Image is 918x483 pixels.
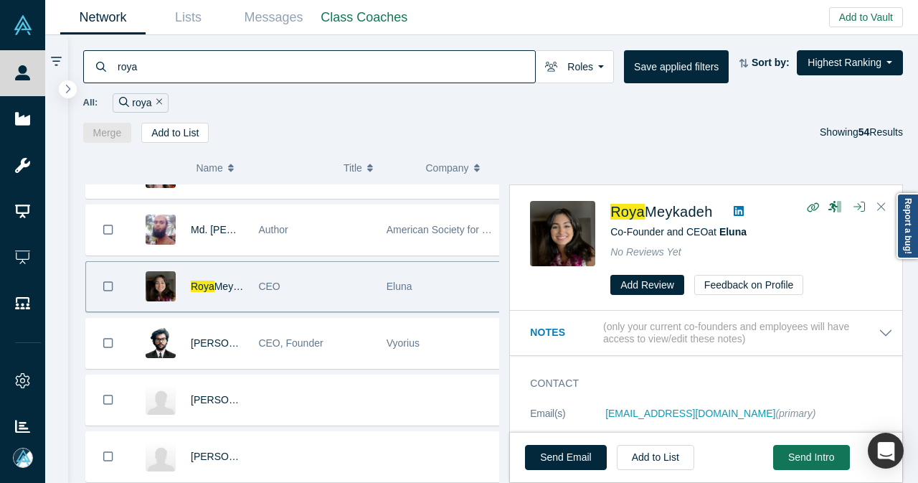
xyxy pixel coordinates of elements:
span: Eluna [387,281,412,292]
span: Vyorius [387,337,420,349]
button: Add Review [610,275,684,295]
span: Meykadeh [645,204,713,220]
a: Report a bug! [896,193,918,259]
button: Notes (only your current co-founders and employees will have access to view/edit these notes) [530,321,893,345]
h3: Notes [530,325,600,340]
a: Lists [146,1,231,34]
a: [PERSON_NAME] [191,394,273,405]
span: Roya [191,281,214,292]
img: Nishant Singh Rana's Profile Image [146,328,176,358]
strong: 54 [858,126,870,138]
img: Razel Miciak's Profile Image [146,441,176,472]
span: Roya [610,204,645,220]
a: Class Coaches [316,1,412,34]
button: Save applied filters [624,50,729,83]
button: Name [196,153,328,183]
a: Messages [231,1,316,34]
span: Name [196,153,222,183]
a: Eluna [719,226,747,238]
button: Title [344,153,411,183]
span: Author [258,224,288,235]
span: Title [344,153,362,183]
span: American Society for Microbiology [387,224,539,235]
img: Simon Raby's Profile Image [146,385,176,415]
button: Close [871,196,892,219]
h3: Contact [530,376,873,391]
span: (primary) [775,408,815,419]
button: Bookmark [86,375,131,425]
button: Add to List [617,445,694,470]
a: [PERSON_NAME] [191,337,273,349]
button: Add to List [141,123,209,143]
img: Alchemist Vault Logo [13,15,33,35]
button: Roles [535,50,614,83]
img: Roya Meykadeh's Profile Image [530,201,595,266]
img: Mia Scott's Account [13,448,33,468]
button: Bookmark [86,262,131,311]
span: All: [83,95,98,110]
span: CEO, Founder [258,337,323,349]
button: Bookmark [86,205,131,255]
button: Add to Vault [829,7,903,27]
a: [EMAIL_ADDRESS][DOMAIN_NAME] [605,408,775,419]
a: [PERSON_NAME] [191,451,273,462]
a: Md. [PERSON_NAME] [191,224,293,235]
span: Company [426,153,469,183]
strong: Sort by: [752,57,790,68]
span: No Reviews Yet [610,246,681,258]
button: Merge [83,123,132,143]
div: Showing [820,123,903,143]
input: Search by name, title, company, summary, expertise, investment criteria or topics of focus [116,50,535,83]
div: roya [113,93,169,113]
a: RoyaMeykadeh [610,204,713,220]
a: Send Email [525,445,607,470]
span: Meykadeh [214,281,261,292]
a: RoyaMeykadeh [191,281,260,292]
p: (only your current co-founders and employees will have access to view/edit these notes) [603,321,879,345]
span: Co-Founder and CEO at [610,226,747,238]
img: Md. Zahid Hossain's Profile Image [146,215,176,245]
button: Company [426,153,493,183]
dt: Email(s) [530,406,605,436]
button: Remove Filter [152,95,163,111]
span: CEO [258,281,280,292]
a: Network [60,1,146,34]
button: Feedback on Profile [694,275,804,295]
button: Bookmark [86,319,131,368]
button: Highest Ranking [797,50,903,75]
button: Bookmark [86,432,131,482]
button: Send Intro [773,445,850,470]
img: Roya Meykadeh's Profile Image [146,271,176,301]
span: Results [858,126,903,138]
